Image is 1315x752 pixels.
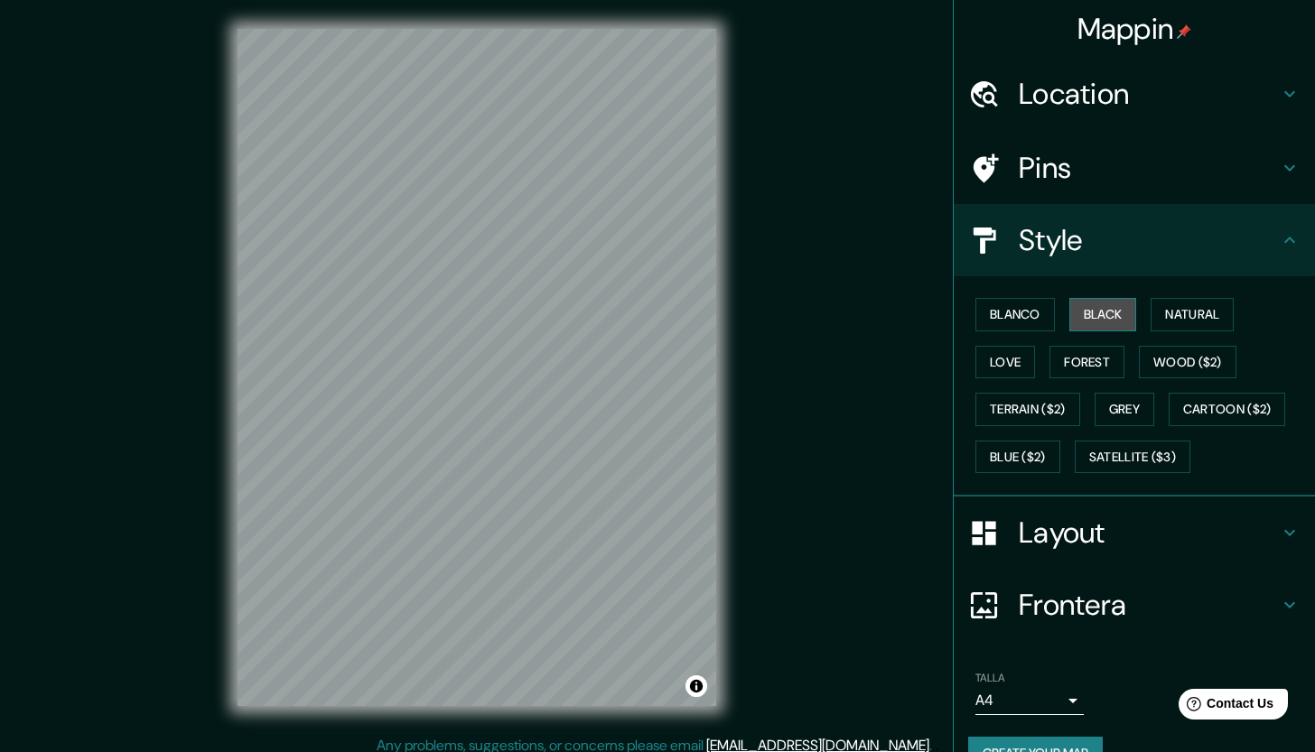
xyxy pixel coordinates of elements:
[1019,587,1279,623] h4: Frontera
[975,686,1084,715] div: A4
[1019,515,1279,551] h4: Layout
[1151,298,1234,331] button: Natural
[1077,11,1192,47] h4: Mappin
[975,393,1080,426] button: Terrain ($2)
[975,346,1035,379] button: Love
[1095,393,1154,426] button: Grey
[975,441,1060,474] button: Blue ($2)
[238,29,716,706] canvas: Map
[1049,346,1124,379] button: Forest
[1069,298,1137,331] button: Black
[954,58,1315,130] div: Location
[1139,346,1236,379] button: Wood ($2)
[954,132,1315,204] div: Pins
[954,497,1315,569] div: Layout
[1154,682,1295,732] iframe: Help widget launcher
[1019,76,1279,112] h4: Location
[1169,393,1286,426] button: Cartoon ($2)
[954,204,1315,276] div: Style
[1019,150,1279,186] h4: Pins
[1177,24,1191,39] img: pin-icon.png
[1075,441,1190,474] button: Satellite ($3)
[685,675,707,697] button: Toggle attribution
[954,569,1315,641] div: Frontera
[975,298,1055,331] button: blanco
[1019,222,1279,258] h4: Style
[975,671,1004,686] label: TALLA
